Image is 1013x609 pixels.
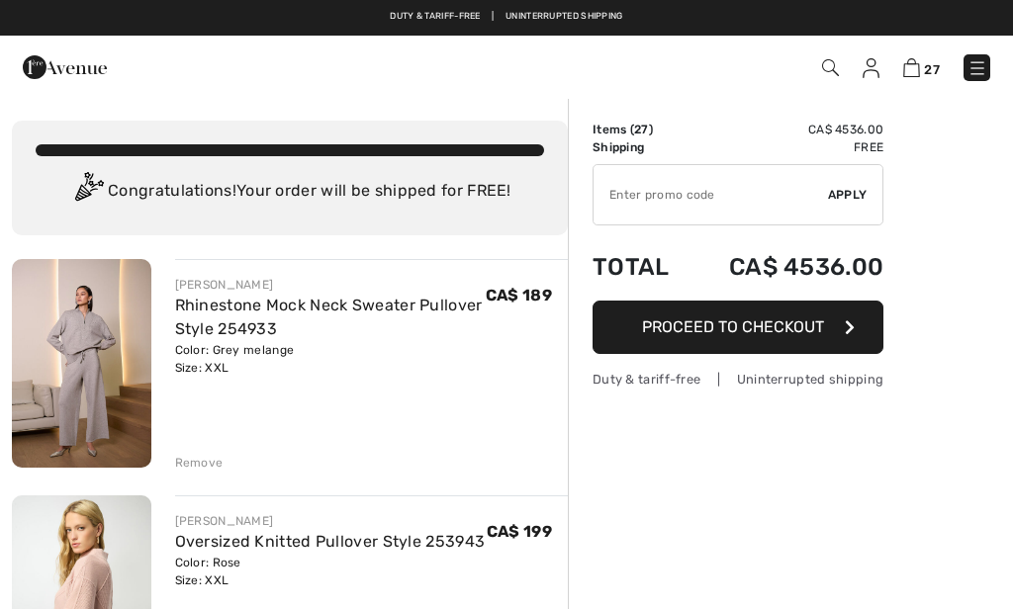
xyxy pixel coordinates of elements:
img: My Info [863,58,879,78]
td: Free [690,138,884,156]
a: Rhinestone Mock Neck Sweater Pullover Style 254933 [175,296,483,338]
td: CA$ 4536.00 [690,121,884,138]
td: Shipping [593,138,690,156]
div: [PERSON_NAME] [175,512,486,530]
span: CA$ 199 [487,522,552,541]
img: Shopping Bag [903,58,920,77]
img: Search [822,59,839,76]
div: Congratulations! Your order will be shipped for FREE! [36,172,544,212]
div: Duty & tariff-free | Uninterrupted shipping [593,370,883,389]
div: Color: Rose Size: XXL [175,554,486,589]
span: Proceed to Checkout [642,317,824,336]
td: Total [593,233,690,301]
a: Oversized Knitted Pullover Style 253943 [175,532,486,551]
div: [PERSON_NAME] [175,276,486,294]
td: Items ( ) [593,121,690,138]
button: Proceed to Checkout [593,301,883,354]
span: Apply [828,186,868,204]
a: 27 [903,55,940,79]
input: Promo code [594,165,828,224]
span: 27 [924,62,940,77]
td: CA$ 4536.00 [690,233,884,301]
span: CA$ 189 [486,286,552,304]
img: Rhinestone Mock Neck Sweater Pullover Style 254933 [12,259,151,468]
img: 1ère Avenue [23,47,107,87]
a: 1ère Avenue [23,56,107,75]
div: Remove [175,454,224,472]
img: Congratulation2.svg [68,172,108,212]
span: 27 [634,123,649,136]
img: Menu [967,58,987,78]
div: Color: Grey melange Size: XXL [175,341,486,377]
